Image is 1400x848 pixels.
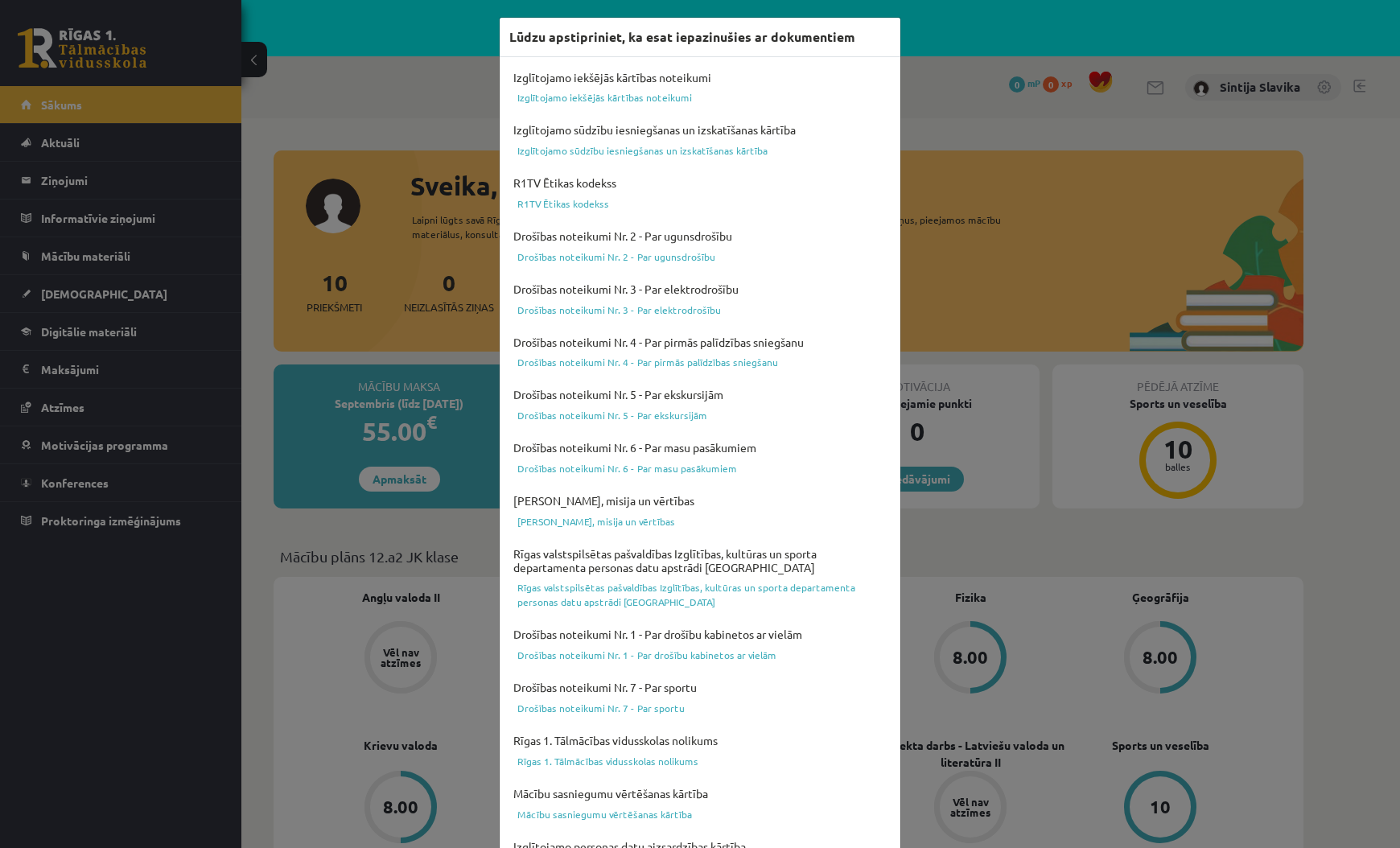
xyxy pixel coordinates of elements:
h4: Mācību sasniegumu vērtēšanas kārtība [509,783,891,805]
h4: Izglītojamo sūdzību iesniegšanas un izskatīšanas kārtība [509,119,891,141]
h4: Drošības noteikumi Nr. 6 - Par masu pasākumiem [509,437,891,459]
a: Rīgas 1. Tālmācības vidusskolas nolikums [509,751,891,771]
a: Mācību sasniegumu vērtēšanas kārtība [509,805,891,824]
h4: Izglītojamo iekšējās kārtības noteikumi [509,67,891,89]
a: Drošības noteikumi Nr. 7 - Par sportu [509,698,891,718]
a: Drošības noteikumi Nr. 3 - Par elektrodrošību [509,300,891,319]
a: R1TV Ētikas kodekss [509,194,891,213]
h4: [PERSON_NAME], misija un vērtības [509,490,891,512]
h4: Drošības noteikumi Nr. 1 - Par drošību kabinetos ar vielām [509,624,891,645]
a: Rīgas valstspilsētas pašvaldības Izglītības, kultūras un sporta departamenta personas datu apstrā... [509,578,891,611]
h4: Drošības noteikumi Nr. 2 - Par ugunsdrošību [509,225,891,247]
a: [PERSON_NAME], misija un vērtības [509,512,891,531]
a: Drošības noteikumi Nr. 1 - Par drošību kabinetos ar vielām [509,645,891,665]
h4: Drošības noteikumi Nr. 7 - Par sportu [509,677,891,698]
h4: Rīgas 1. Tālmācības vidusskolas nolikums [509,730,891,751]
h4: Drošības noteikumi Nr. 4 - Par pirmās palīdzības sniegšanu [509,331,891,353]
a: Izglītojamo sūdzību iesniegšanas un izskatīšanas kārtība [509,141,891,160]
a: Drošības noteikumi Nr. 5 - Par ekskursijām [509,405,891,425]
h4: Drošības noteikumi Nr. 5 - Par ekskursijām [509,384,891,405]
a: Drošības noteikumi Nr. 4 - Par pirmās palīdzības sniegšanu [509,352,891,372]
h4: Drošības noteikumi Nr. 3 - Par elektrodrošību [509,278,891,300]
h3: Lūdzu apstipriniet, ka esat iepazinušies ar dokumentiem [509,27,855,47]
h4: Rīgas valstspilsētas pašvaldības Izglītības, kultūras un sporta departamenta personas datu apstrā... [509,543,891,578]
a: Izglītojamo iekšējās kārtības noteikumi [509,88,891,107]
h4: R1TV Ētikas kodekss [509,172,891,194]
a: Drošības noteikumi Nr. 2 - Par ugunsdrošību [509,247,891,266]
a: Drošības noteikumi Nr. 6 - Par masu pasākumiem [509,459,891,478]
